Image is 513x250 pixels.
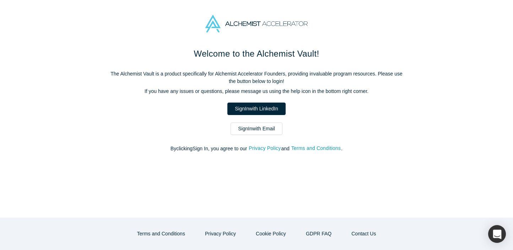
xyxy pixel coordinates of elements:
[107,47,406,60] h1: Welcome to the Alchemist Vault!
[205,15,308,32] img: Alchemist Accelerator Logo
[291,144,341,152] button: Terms and Conditions
[107,70,406,85] p: The Alchemist Vault is a product specifically for Alchemist Accelerator Founders, providing inval...
[231,123,282,135] a: SignInwith Email
[198,228,243,240] button: Privacy Policy
[107,88,406,95] p: If you have any issues or questions, please message us using the help icon in the bottom right co...
[344,228,383,240] button: Contact Us
[298,228,339,240] a: GDPR FAQ
[130,228,193,240] button: Terms and Conditions
[248,144,281,152] button: Privacy Policy
[107,145,406,152] p: By clicking Sign In , you agree to our and .
[248,228,293,240] button: Cookie Policy
[227,103,285,115] a: SignInwith LinkedIn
